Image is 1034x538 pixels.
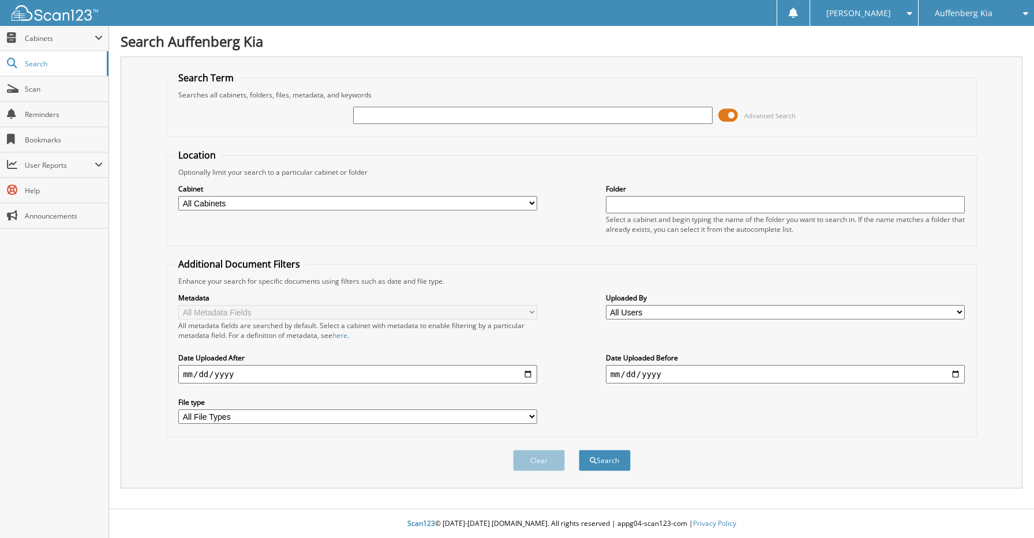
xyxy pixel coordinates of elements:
div: © [DATE]-[DATE] [DOMAIN_NAME]. All rights reserved | appg04-scan123-com | [109,510,1034,538]
div: Searches all cabinets, folders, files, metadata, and keywords [173,90,971,100]
button: Search [579,450,631,471]
span: [PERSON_NAME] [826,10,891,17]
span: Reminders [25,110,103,119]
label: Date Uploaded After [178,353,537,363]
div: Select a cabinet and begin typing the name of the folder you want to search in. If the name match... [606,215,965,234]
legend: Search Term [173,72,239,84]
legend: Location [173,149,222,161]
a: here [332,330,347,340]
input: start [178,365,537,383]
span: Scan123 [407,518,435,528]
span: Advanced Search [744,111,796,120]
h1: Search Auffenberg Kia [121,32,1022,51]
button: Clear [513,450,565,471]
div: Enhance your search for specific documents using filters such as date and file type. [173,276,971,286]
span: Bookmarks [25,135,103,145]
img: scan123-logo-white.svg [12,5,98,21]
label: Folder [606,184,965,194]
span: Help [25,186,103,195]
label: Date Uploaded Before [606,353,965,363]
label: Uploaded By [606,293,965,303]
input: end [606,365,965,383]
span: User Reports [25,160,95,170]
span: Auffenberg Kia [935,10,992,17]
span: Scan [25,84,103,94]
span: Announcements [25,211,103,221]
span: Cabinets [25,33,95,43]
div: Optionally limit your search to a particular cabinet or folder [173,167,971,177]
label: Metadata [178,293,537,303]
a: Privacy Policy [693,518,736,528]
span: Search [25,59,101,69]
legend: Additional Document Filters [173,258,306,270]
label: File type [178,397,537,407]
div: All metadata fields are searched by default. Select a cabinet with metadata to enable filtering b... [178,321,537,340]
label: Cabinet [178,184,537,194]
